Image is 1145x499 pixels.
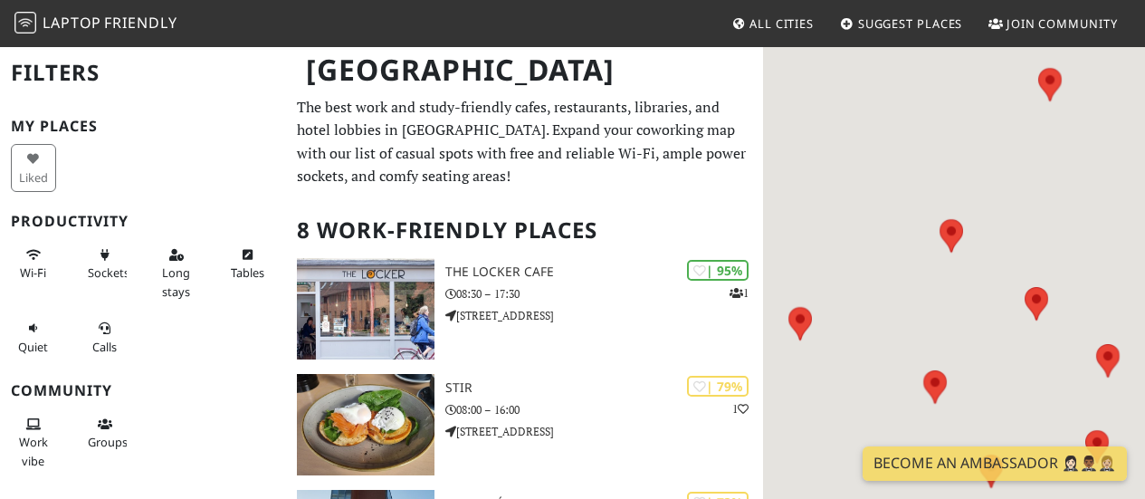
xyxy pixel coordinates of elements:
[82,313,128,361] button: Calls
[732,400,749,417] p: 1
[20,264,46,281] span: Stable Wi-Fi
[858,15,963,32] span: Suggest Places
[724,7,821,40] a: All Cities
[749,15,814,32] span: All Cities
[297,203,752,258] h2: 8 Work-Friendly Places
[14,8,177,40] a: LaptopFriendly LaptopFriendly
[11,313,56,361] button: Quiet
[297,374,434,475] img: Stir
[18,339,48,355] span: Quiet
[82,240,128,288] button: Sockets
[154,240,199,306] button: Long stays
[297,96,752,188] p: The best work and study-friendly cafes, restaurants, libraries, and hotel lobbies in [GEOGRAPHIC_...
[88,264,129,281] span: Power sockets
[730,284,749,302] p: 1
[92,339,117,355] span: Video/audio calls
[286,374,763,475] a: Stir | 79% 1 Stir 08:00 – 16:00 [STREET_ADDRESS]
[445,264,763,280] h3: The Locker Cafe
[445,380,763,396] h3: Stir
[981,7,1125,40] a: Join Community
[445,401,763,418] p: 08:00 – 16:00
[14,12,36,34] img: LaptopFriendly
[43,13,101,33] span: Laptop
[445,285,763,302] p: 08:30 – 17:30
[162,264,190,299] span: Long stays
[104,13,177,33] span: Friendly
[291,45,759,95] h1: [GEOGRAPHIC_DATA]
[88,434,128,450] span: Group tables
[687,260,749,281] div: | 95%
[687,376,749,397] div: | 79%
[286,258,763,360] a: The Locker Cafe | 95% 1 The Locker Cafe 08:30 – 17:30 [STREET_ADDRESS]
[225,240,271,288] button: Tables
[833,7,970,40] a: Suggest Places
[11,118,275,135] h3: My Places
[11,45,275,101] h2: Filters
[11,213,275,230] h3: Productivity
[11,409,56,475] button: Work vibe
[297,258,434,360] img: The Locker Cafe
[11,382,275,399] h3: Community
[231,264,264,281] span: Work-friendly tables
[445,307,763,324] p: [STREET_ADDRESS]
[82,409,128,457] button: Groups
[863,446,1127,481] a: Become an Ambassador 🤵🏻‍♀️🤵🏾‍♂️🤵🏼‍♀️
[445,423,763,440] p: [STREET_ADDRESS]
[1007,15,1118,32] span: Join Community
[11,240,56,288] button: Wi-Fi
[19,434,48,468] span: People working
